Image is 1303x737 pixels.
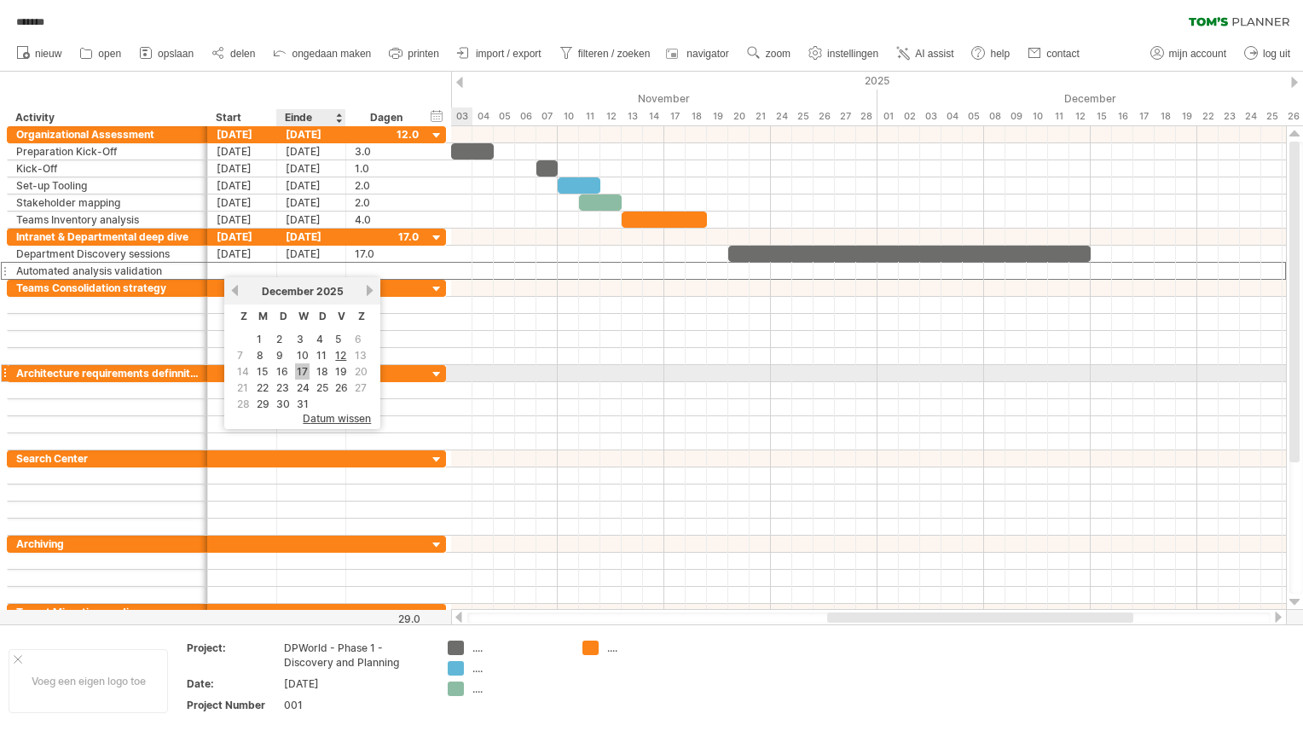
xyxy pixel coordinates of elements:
a: 1 [255,331,263,347]
div: donderdag, 4 December 2025 [941,107,963,125]
a: 5 [333,331,343,347]
span: navigator [686,48,728,60]
div: maandag, 1 December 2025 [877,107,899,125]
div: 1.0 [355,160,419,177]
div: Architecture requirements definnition [16,365,199,381]
a: 25 [315,380,330,396]
a: help [967,43,1015,65]
span: woensdag [298,310,309,322]
span: opslaan [158,48,194,60]
a: 30 [275,396,292,412]
a: 3 [295,331,305,347]
div: vrijdag, 21 November 2025 [750,107,771,125]
div: [DATE] [277,246,346,262]
div: Stakeholder mapping [16,194,199,211]
td: dit is een weekenddag [352,380,370,395]
div: donderdag, 13 November 2025 [622,107,643,125]
a: instellingen [804,43,883,65]
span: 21 [235,380,250,396]
a: delen [207,43,260,65]
a: 12 [333,347,348,363]
div: [DATE] [277,229,346,245]
div: woensdag, 19 November 2025 [707,107,728,125]
span: log uit [1263,48,1290,60]
div: dinsdag, 4 November 2025 [472,107,494,125]
div: dinsdag, 11 November 2025 [579,107,600,125]
span: nieuw [35,48,61,60]
div: dinsdag, 16 December 2025 [1112,107,1133,125]
div: vrijdag, 14 November 2025 [643,107,664,125]
a: 17 [295,363,310,380]
span: datum wissen [303,412,371,425]
div: Kick-Off [16,160,199,177]
a: 23 [275,380,291,396]
div: donderdag, 20 November 2025 [728,107,750,125]
a: 24 [295,380,311,396]
div: [DATE] [277,177,346,194]
span: ongedaan maken [292,48,371,60]
span: 28 [235,396,252,412]
div: [DATE] [277,143,346,160]
div: Teams Consolidation strategy [16,280,199,296]
span: delen [230,48,255,60]
div: Archiving [16,536,199,552]
a: 22 [255,380,270,396]
a: open [75,43,126,65]
span: donderdag [319,310,327,322]
div: 2.0 [355,177,419,194]
div: [DATE] [277,126,346,142]
div: donderdag, 6 November 2025 [515,107,536,125]
a: import / export [453,43,547,65]
div: vrijdag, 7 November 2025 [536,107,558,125]
a: 31 [295,396,310,412]
td: dit is een weekenddag [235,397,252,411]
a: nieuw [12,43,67,65]
div: maandag, 22 December 2025 [1197,107,1219,125]
div: [DATE] [208,246,277,262]
div: 001 [284,698,427,712]
div: maandag, 24 November 2025 [771,107,792,125]
span: zondag [240,310,247,322]
span: maandag [258,310,268,322]
a: navigator [663,43,733,65]
div: dinsdag, 9 December 2025 [1005,107,1027,125]
div: maandag, 10 November 2025 [558,107,579,125]
div: Automated analysis validation [16,263,199,279]
span: vrijdag [338,310,345,322]
span: 6 [353,331,363,347]
td: dit is een weekenddag [235,380,252,395]
div: maandag, 17 November 2025 [664,107,686,125]
div: Tenant Migration readiness [16,604,199,620]
div: .... [472,661,565,676]
div: vrijdag, 19 December 2025 [1176,107,1197,125]
div: vrijdag, 12 December 2025 [1069,107,1091,125]
span: instellingen [827,48,878,60]
div: 3.0 [355,143,419,160]
div: .... [472,641,565,655]
div: Search Center [16,450,199,467]
div: 4.0 [355,212,419,228]
span: 13 [353,347,368,363]
div: [DATE] [208,126,277,142]
td: dit is een weekenddag [352,348,370,363]
span: 7 [235,347,245,363]
div: Activity [15,109,198,126]
span: help [990,48,1010,60]
a: 26 [333,380,350,396]
a: 10 [295,347,310,363]
div: [DATE] [208,229,277,245]
span: dinsdag [280,310,287,322]
a: 19 [333,363,349,380]
td: dit is een weekenddag [235,364,252,379]
a: 16 [275,363,290,380]
div: [DATE] [277,212,346,228]
a: filteren / zoeken [555,43,656,65]
div: Organizational Assessment [16,126,199,142]
span: December [262,285,314,298]
div: Teams Inventory analysis [16,212,199,228]
a: log uit [1240,43,1295,65]
div: woensdag, 5 November 2025 [494,107,515,125]
a: 8 [255,347,265,363]
div: maandag, 8 December 2025 [984,107,1005,125]
div: Preparation Kick-Off [16,143,199,160]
